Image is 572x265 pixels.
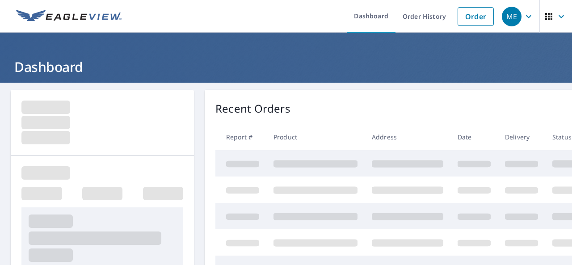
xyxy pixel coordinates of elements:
[11,58,561,76] h1: Dashboard
[215,101,290,117] p: Recent Orders
[498,124,545,150] th: Delivery
[365,124,450,150] th: Address
[266,124,365,150] th: Product
[502,7,522,26] div: ME
[16,10,122,23] img: EV Logo
[215,124,266,150] th: Report #
[450,124,498,150] th: Date
[458,7,494,26] a: Order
